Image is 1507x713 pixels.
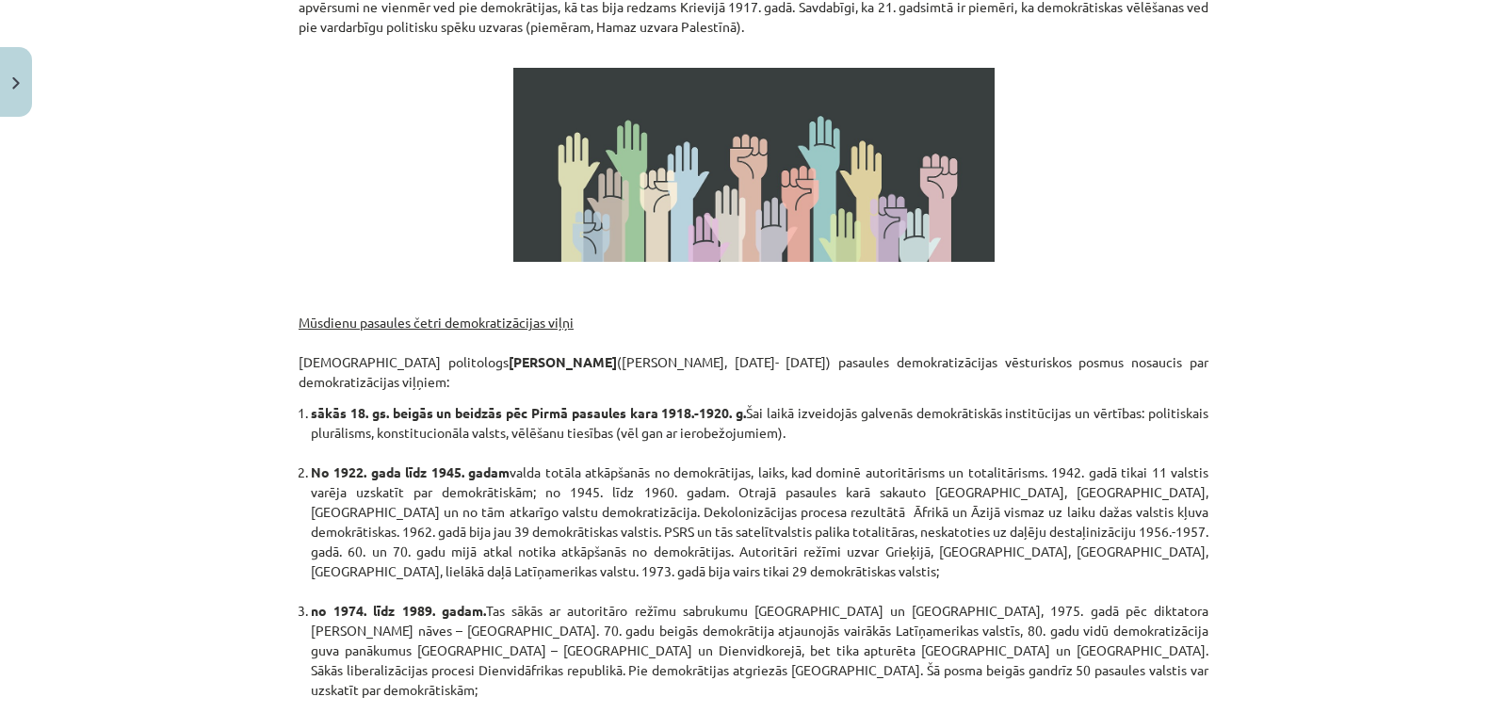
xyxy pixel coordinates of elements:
strong: no 1974. līdz 1989. gadam. [311,602,486,619]
strong: [PERSON_NAME] [509,353,617,370]
strong: sākās 18. gs. beigās un beidzās pēc Pirmā pasaules kara 1918.-1920. g. [311,404,746,421]
li: Šai laikā izveidojās galvenās demokrātiskās institūcijas un vērtības: politiskais plurālisms, kon... [311,403,1208,462]
u: Mūsdienu pasaules četri demokratizācijas viļņi [299,314,574,331]
li: valda totāla atkāpšanās no demokrātijas, laiks, kad dominē autoritārisms un totalitārisms. 1942. ... [311,462,1208,601]
p: [DEMOGRAPHIC_DATA] politologs ([PERSON_NAME], [DATE]- [DATE]) pasaules demokratizācijas vēsturisk... [299,273,1208,392]
img: icon-close-lesson-0947bae3869378f0d4975bcd49f059093ad1ed9edebbc8119c70593378902aed.svg [12,77,20,89]
strong: No 1922. gada līdz 1945. gadam [311,463,510,480]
